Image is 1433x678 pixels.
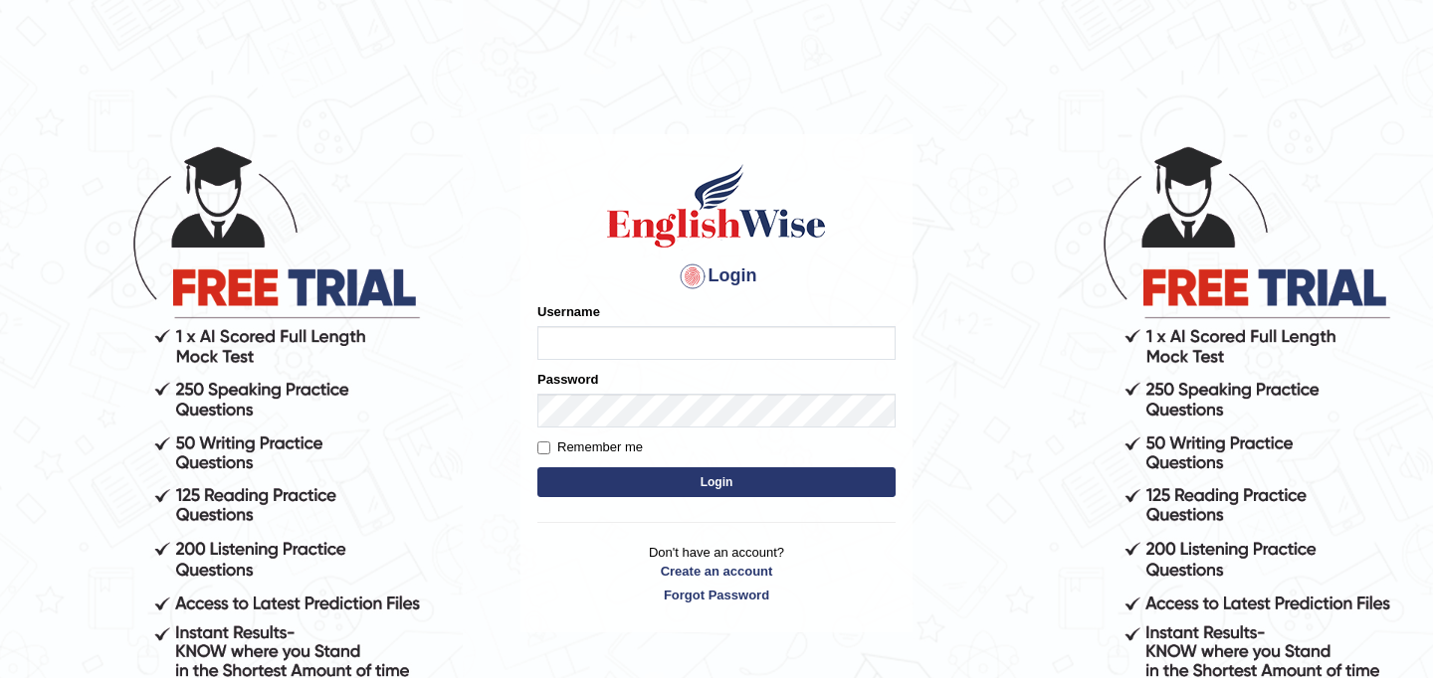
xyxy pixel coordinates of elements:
[537,543,896,604] p: Don't have an account?
[537,302,600,321] label: Username
[537,370,598,389] label: Password
[537,562,896,581] a: Create an account
[537,260,896,292] h4: Login
[603,161,830,251] img: Logo of English Wise sign in for intelligent practice with AI
[537,467,896,497] button: Login
[537,441,550,454] input: Remember me
[537,586,896,604] a: Forgot Password
[537,437,643,457] label: Remember me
